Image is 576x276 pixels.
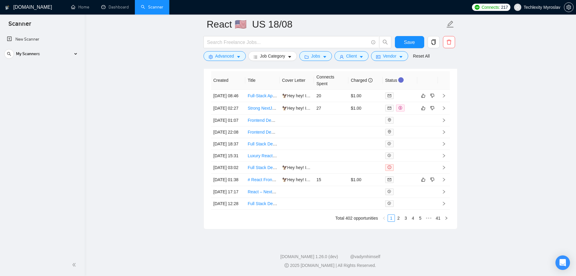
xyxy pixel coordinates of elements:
td: Frontend Developer W/ AWS [245,115,280,126]
li: Previous Page [380,214,388,222]
span: user [516,5,520,9]
a: Full Stack Developer (Typescript + Scala, Remote, 3+ Years) [248,201,362,206]
a: 5 [417,215,424,221]
span: My Scanners [16,48,40,60]
button: search [4,49,14,59]
th: Created [211,71,246,90]
td: $1.00 [348,90,383,102]
a: Full-Stack App Developer for SAAS Solution [248,93,330,98]
button: idcardVendorcaret-down [371,51,408,61]
button: dislike [429,92,436,99]
span: caret-down [236,55,241,59]
a: # React Frontend Developer - Build Beautiful UI Components for AI-Powered Platform [248,177,408,182]
td: Full Stack Developer W/ AWS [245,138,280,150]
span: right [442,201,446,206]
button: right [443,214,450,222]
a: 3 [402,215,409,221]
span: delete [443,39,455,45]
a: Reset All [413,53,430,59]
td: Strong NextJS/TS Dev for AI Workflows [245,102,280,115]
span: caret-down [359,55,363,59]
span: right [442,142,446,146]
td: [DATE] 12:28 [211,198,246,210]
li: New Scanner [2,33,82,45]
td: [DATE] 15:31 [211,150,246,162]
span: right [442,190,446,194]
a: dashboardDashboard [101,5,129,10]
td: Full-Stack App Developer for SAAS Solution [245,90,280,102]
span: like [421,177,425,182]
td: [DATE] 17:17 [211,186,246,198]
button: delete [443,36,455,48]
span: environment [388,118,391,122]
span: ••• [424,214,434,222]
button: setting [564,2,574,12]
a: 4 [410,215,416,221]
span: left [382,216,386,220]
a: setting [564,5,574,10]
div: Open Intercom Messenger [555,255,570,270]
span: Client [346,53,357,59]
span: caret-down [288,55,292,59]
td: Luxury React/Next.js Website Development for Exclusive Retreats [245,150,280,162]
span: right [442,178,446,182]
a: [DOMAIN_NAME] 1.26.0 (dev) [280,254,338,259]
a: 41 [434,215,442,221]
a: Strong NextJS/TS Dev for AI Workflows [248,106,322,111]
a: Frontend Developer W/ AWS [248,118,302,123]
span: mail [388,94,391,98]
td: 20 [314,90,348,102]
td: [DATE] 08:46 [211,90,246,102]
span: right [442,106,446,110]
span: copyright [285,263,289,268]
button: Save [395,36,424,48]
span: Save [404,38,415,46]
span: search [5,52,14,56]
a: Full Stack Developer W/ AWS [248,141,304,146]
span: exclamation-circle [388,165,391,169]
input: Search Freelance Jobs... [207,38,369,46]
a: Luxury React/Next.js Website Development for Exclusive Retreats [248,153,372,158]
td: [DATE] 03:02 [211,162,246,174]
span: environment [388,130,391,134]
span: caret-down [323,55,327,59]
span: edit [446,20,454,28]
li: My Scanners [2,48,82,62]
img: logo [5,3,9,12]
td: # React Frontend Developer - Build Beautiful UI Components for AI-Powered Platform [245,174,280,186]
span: right [442,154,446,158]
button: like [420,92,427,99]
th: Status [383,71,417,90]
th: Connects Spent [314,71,348,90]
span: bars [253,55,258,59]
button: like [420,176,427,183]
td: React – Next.js developer for questionnaire application [245,186,280,198]
button: userClientcaret-down [334,51,369,61]
input: Scanner name... [207,17,445,32]
span: right [442,118,446,122]
a: searchScanner [141,5,163,10]
span: dollar [399,106,402,110]
span: folder [304,55,309,59]
span: idcard [376,55,380,59]
span: right [442,130,446,134]
span: Jobs [311,53,320,59]
li: Total 402 opportunities [335,214,378,222]
td: [DATE] 22:08 [211,126,246,138]
button: folderJobscaret-down [299,51,332,61]
a: @vadymhimself [350,254,380,259]
td: [DATE] 01:38 [211,174,246,186]
span: field-time [388,190,391,193]
a: homeHome [71,5,89,10]
td: 27 [314,102,348,115]
span: field-time [388,154,391,157]
span: dislike [430,93,434,98]
span: copy [428,39,439,45]
span: user [340,55,344,59]
a: 2 [395,215,402,221]
button: copy [428,36,440,48]
th: Title [245,71,280,90]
